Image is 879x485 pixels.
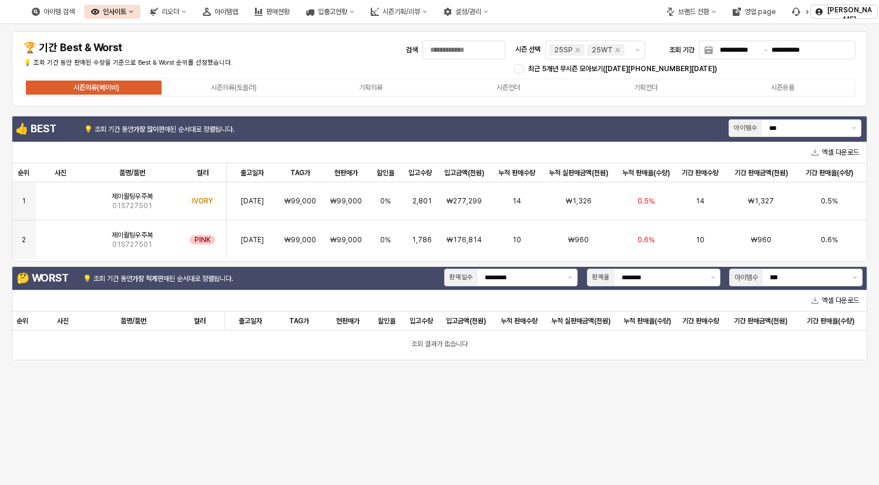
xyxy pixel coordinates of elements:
[551,316,610,326] span: 누적 실판매금액(천원)
[446,316,486,326] span: 입고금액(천원)
[302,82,439,93] label: 기획의류
[119,168,145,178] span: 품명/품번
[112,240,152,249] span: 01S727501
[359,83,383,92] div: 기획의류
[364,5,434,19] button: 시즌기획/리뷰
[682,168,719,178] span: 기간 판매수량
[575,48,580,52] div: Remove 25SP
[726,5,783,19] button: 영업 page
[406,46,418,54] span: 검색
[568,235,589,245] span: ₩960
[807,316,854,326] span: 기간 판매율(수량)
[498,168,535,178] span: 누적 판매수량
[734,272,758,283] div: 아이템수
[785,5,814,19] div: 버그 제보 및 기능 개선 요청
[16,316,28,326] span: 순위
[592,44,613,56] div: 25WT
[383,8,420,16] div: 시즌기획/리뷰
[408,168,432,178] span: 입고수량
[196,5,245,19] button: 아이템맵
[615,48,620,52] div: Remove 25WT
[669,46,695,54] span: 조회 기간
[412,196,432,206] span: 2,801
[447,196,482,206] span: ₩277,299
[73,83,119,92] div: 시즌의류(베이비)
[214,8,238,16] div: 아이템맵
[197,168,209,178] span: 컬러
[25,5,82,19] div: 아이템 검색
[549,168,608,178] span: 누적 실판매금액(천원)
[439,82,577,93] label: 시즌언더
[55,168,66,178] span: 사진
[240,168,264,178] span: 출고일자
[437,5,495,19] button: 설정/관리
[449,272,473,283] div: 판매일수
[622,168,670,178] span: 누적 판매율(수량)
[380,235,391,245] span: 0%
[563,269,577,286] button: 제안 사항 표시
[112,192,153,201] span: 제이퀼팅우주복
[751,235,771,245] span: ₩960
[247,5,297,19] button: 판매현황
[334,168,358,178] span: 현판매가
[821,196,838,206] span: 0.5%
[84,5,140,19] button: 인사이트
[810,5,878,19] button: [PERSON_NAME]
[515,45,541,54] span: 시즌 선택
[696,196,704,206] span: 14
[330,235,362,245] span: ₩99,000
[638,196,655,206] span: 0.5%
[410,316,433,326] span: 입고수량
[22,196,26,206] span: 1
[284,235,316,245] span: ₩99,000
[807,293,864,307] button: 엑셀 다운로드
[554,44,573,56] div: 25SP
[714,82,851,93] label: 시즌용품
[336,316,360,326] span: 현판매가
[162,8,179,16] div: 리오더
[412,235,432,245] span: 1,786
[630,41,645,59] button: 제안 사항 표시
[659,5,723,19] div: 브랜드 전환
[266,8,290,16] div: 판매현황
[706,269,720,286] button: 제안 사항 표시
[512,235,521,245] span: 10
[821,235,838,245] span: 0.6%
[143,5,193,19] button: 리오더
[112,201,152,210] span: 01S727501
[147,125,159,133] strong: 많이
[24,58,299,68] p: 💡 조회 기간 동안 판매된 수량을 기준으로 Best & Worst 순위를 선정했습니다.
[734,168,788,178] span: 기간 판매금액(천원)
[634,83,657,92] div: 기획언더
[528,65,717,73] span: 최근 5개년 무시즌 모아보기([DATE][PHONE_NUMBER][DATE])
[807,145,864,159] button: 엑셀 다운로드
[146,275,157,283] strong: 적게
[120,316,146,326] span: 품명/품번
[512,196,521,206] span: 14
[318,8,347,16] div: 입출고현황
[241,235,264,245] span: [DATE]
[455,8,481,16] div: 설정/관리
[132,275,144,283] strong: 가장
[678,8,709,16] div: 브랜드 전환
[18,168,29,178] span: 순위
[771,83,794,92] div: 시즌용품
[16,272,78,284] h4: 🤔 WORST
[623,316,671,326] span: 누적 판매율(수량)
[566,196,592,206] span: ₩1,326
[696,235,704,245] span: 10
[299,5,361,19] button: 입출고현황
[748,196,774,206] span: ₩1,327
[826,5,873,24] p: [PERSON_NAME]
[12,330,867,359] div: 조회 결과가 없습니다
[377,168,394,178] span: 할인율
[194,235,210,245] span: PINK
[284,196,316,206] span: ₩99,000
[682,316,719,326] span: 기간 판매수량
